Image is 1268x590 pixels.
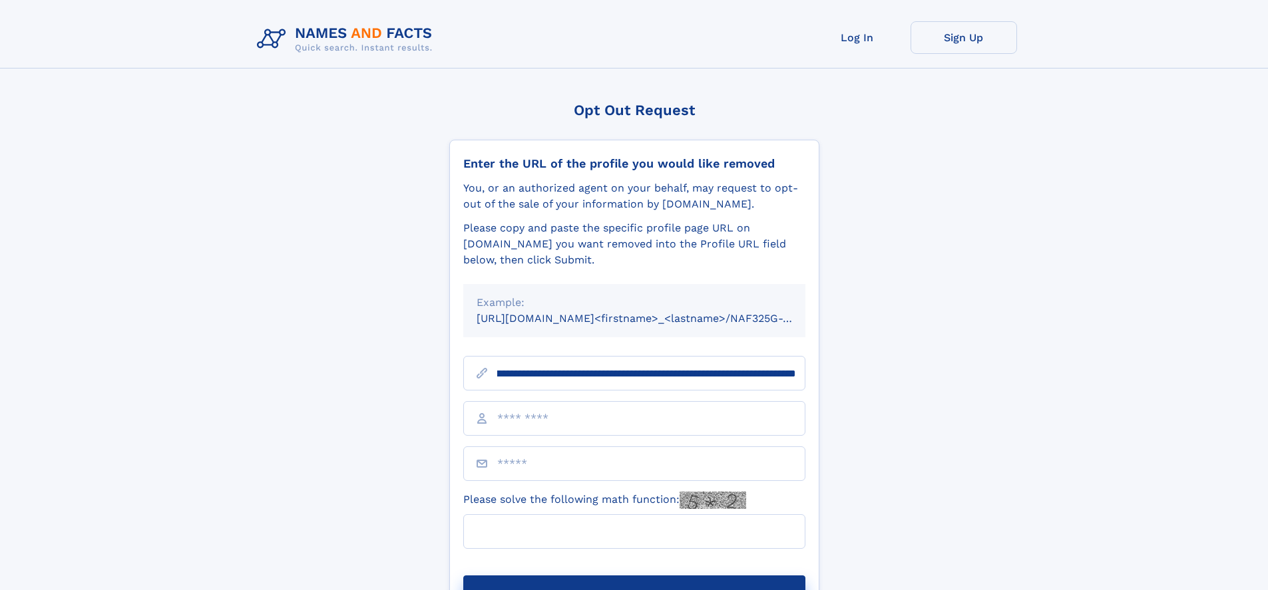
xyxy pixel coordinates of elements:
[449,102,819,118] div: Opt Out Request
[463,180,805,212] div: You, or an authorized agent on your behalf, may request to opt-out of the sale of your informatio...
[463,492,746,509] label: Please solve the following math function:
[463,156,805,171] div: Enter the URL of the profile you would like removed
[804,21,911,54] a: Log In
[463,220,805,268] div: Please copy and paste the specific profile page URL on [DOMAIN_NAME] you want removed into the Pr...
[911,21,1017,54] a: Sign Up
[252,21,443,57] img: Logo Names and Facts
[477,295,792,311] div: Example:
[477,312,831,325] small: [URL][DOMAIN_NAME]<firstname>_<lastname>/NAF325G-xxxxxxxx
